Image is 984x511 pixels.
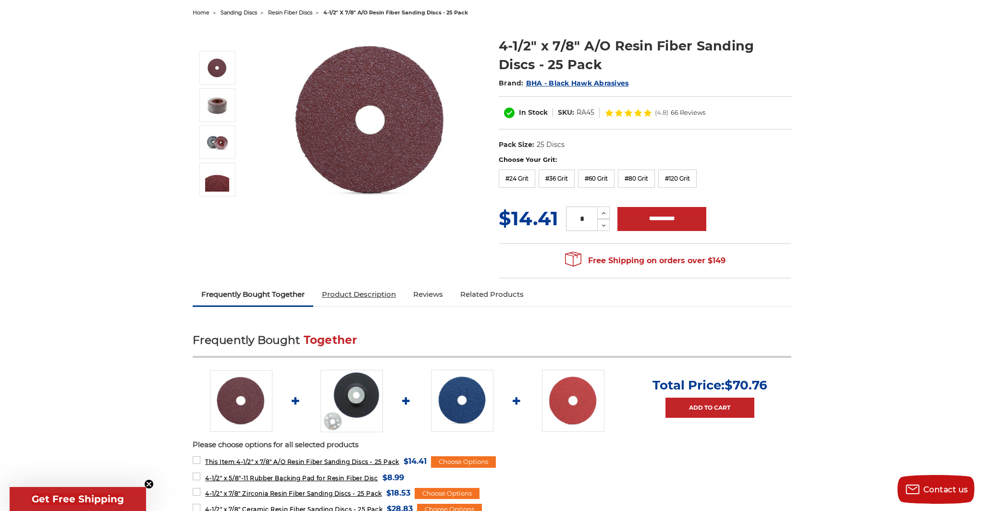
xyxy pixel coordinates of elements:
button: Contact us [898,475,974,504]
a: Frequently Bought Together [193,284,313,305]
button: Close teaser [144,479,154,489]
dt: SKU: [558,108,574,118]
a: Add to Cart [665,398,754,418]
a: resin fiber discs [268,9,312,16]
a: BHA - Black Hawk Abrasives [526,79,629,87]
span: Free Shipping on orders over $149 [565,251,726,270]
h1: 4-1/2" x 7/8" A/O Resin Fiber Sanding Discs - 25 Pack [499,36,791,74]
span: 66 Reviews [671,109,705,116]
span: Together [304,333,357,347]
img: 4.5 inch resin fiber disc [205,56,229,80]
dd: 25 Discs [537,140,565,150]
a: Reviews [405,284,452,305]
span: $14.41 [499,207,558,230]
span: $18.53 [386,487,410,499]
span: In Stock [519,108,548,117]
span: 4-1/2" x 5/8"-11 Rubber Backing Pad for Resin Fiber Disc [205,474,378,482]
span: Contact us [923,485,968,494]
span: 4-1/2" x 7/8" a/o resin fiber sanding discs - 25 pack [323,9,468,16]
p: Please choose options for all selected products [193,439,791,450]
span: Frequently Bought [193,333,300,347]
img: 4-1/2" x 7/8" A/O Resin Fiber Sanding Discs - 25 Pack [205,130,229,154]
img: 4.5 inch resin fiber disc [275,26,467,216]
div: Get Free ShippingClose teaser [10,487,146,511]
span: Get Free Shipping [32,493,124,505]
p: Total Price: [652,377,767,393]
img: 4.5 inch resin fiber disc [210,370,272,432]
div: Choose Options [415,488,480,499]
span: $70.76 [725,377,767,393]
a: Product Description [313,284,405,305]
a: sanding discs [221,9,257,16]
strong: This Item: [205,458,236,465]
label: Choose Your Grit: [499,155,791,165]
div: Choose Options [431,456,496,468]
span: (4.8) [655,109,668,116]
dt: Pack Size: [499,140,534,150]
span: 4-1/2" x 7/8" Zirconia Resin Fiber Sanding Discs - 25 Pack [205,490,382,497]
img: 4-1/2" x 7/8" A/O Resin Fiber Sanding Discs - 25 Pack [205,168,229,192]
a: Related Products [452,284,532,305]
span: 4-1/2" x 7/8" A/O Resin Fiber Sanding Discs - 25 Pack [205,458,399,465]
span: Brand: [499,79,524,87]
span: $8.99 [382,471,404,484]
img: 4-1/2" x 7/8" A/O Resin Fiber Sanding Discs - 25 Pack [205,93,229,117]
span: $14.41 [404,455,427,468]
dd: RA45 [577,108,594,118]
a: home [193,9,209,16]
